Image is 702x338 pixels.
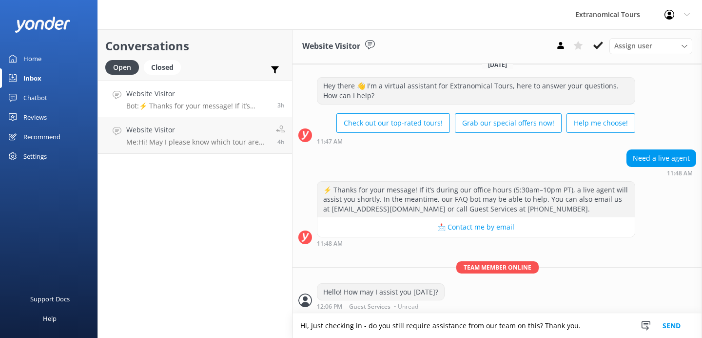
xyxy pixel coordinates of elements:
button: Send [653,314,690,338]
button: Help me choose! [566,113,635,133]
a: Website VisitorBot:⚡ Thanks for your message! If it’s during our office hours (5:30am–10pm PT), a... [98,81,292,117]
p: Bot: ⚡ Thanks for your message! If it’s during our office hours (5:30am–10pm PT), a live agent wi... [126,102,270,110]
div: Recommend [23,127,60,147]
div: Chatbot [23,88,47,107]
h4: Website Visitor [126,88,270,99]
h3: Website Visitor [302,40,360,53]
a: Website VisitorMe:Hi! May I please know which tour are you taking with us so we can provide you w... [98,117,292,154]
button: Check out our top-rated tours! [336,113,450,133]
div: Open [105,60,139,75]
div: Inbox [23,68,41,88]
h2: Conversations [105,37,285,55]
img: yonder-white-logo.png [15,17,71,33]
span: Team member online [456,261,539,274]
span: Sep 16 2025 10:46am (UTC -07:00) America/Tijuana [277,138,285,146]
button: Grab our special offers now! [455,113,562,133]
div: Sep 16 2025 11:48am (UTC -07:00) America/Tijuana [626,169,696,176]
div: ⚡ Thanks for your message! If it’s during our office hours (5:30am–10pm PT), a live agent will as... [317,182,635,217]
p: Me: Hi! May I please know which tour are you taking with us so we can provide you with the accura... [126,138,269,147]
div: Help [43,309,57,328]
span: Guest Services [349,304,390,310]
strong: 11:48 AM [317,241,343,247]
div: Hello! How may I assist you [DATE]? [317,284,444,300]
div: Need a live agent [627,150,696,167]
textarea: Hi, just checking in - do you still require assistance from our team on this? Thank you. [292,314,702,338]
strong: 12:06 PM [317,304,342,310]
span: • Unread [394,304,418,310]
div: Support Docs [30,289,70,309]
div: Sep 16 2025 11:47am (UTC -07:00) America/Tijuana [317,138,635,145]
strong: 11:47 AM [317,139,343,145]
h4: Website Visitor [126,125,269,135]
a: Open [105,62,144,72]
span: [DATE] [482,61,513,69]
div: Settings [23,147,47,166]
div: Sep 16 2025 11:48am (UTC -07:00) America/Tijuana [317,240,635,247]
a: Closed [144,62,186,72]
div: Reviews [23,107,47,127]
div: Assign User [609,38,692,54]
button: 📩 Contact me by email [317,217,635,237]
span: Sep 16 2025 11:48am (UTC -07:00) America/Tijuana [277,101,285,109]
div: Closed [144,60,181,75]
span: Assign user [614,41,652,51]
div: Sep 16 2025 12:06pm (UTC -07:00) America/Tijuana [317,303,445,310]
div: Home [23,49,41,68]
div: Hey there 👋 I'm a virtual assistant for Extranomical Tours, here to answer your questions. How ca... [317,78,635,104]
strong: 11:48 AM [667,170,693,176]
